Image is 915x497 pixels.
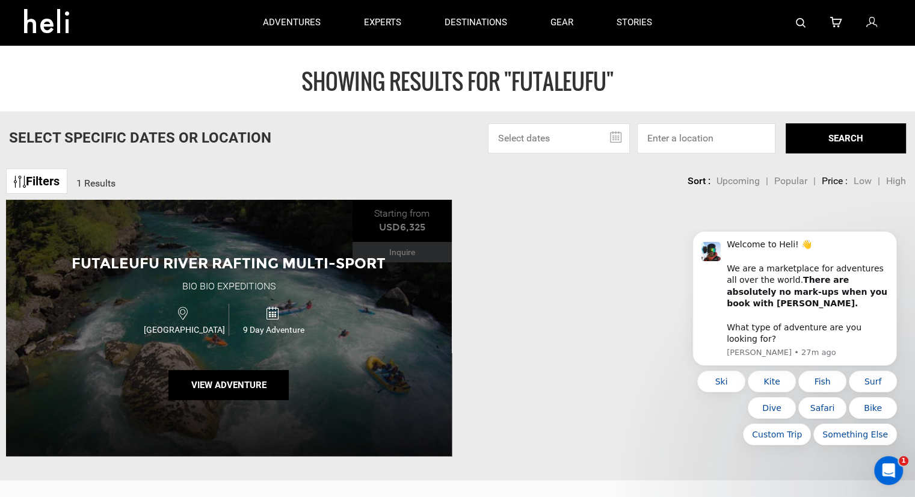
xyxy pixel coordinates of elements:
span: 1 [899,456,908,466]
div: Bio Bio Expeditions [182,280,276,294]
span: Popular [774,175,807,187]
img: search-bar-icon.svg [796,18,806,28]
button: SEARCH [786,123,906,153]
p: experts [364,16,401,29]
p: adventures [263,16,321,29]
li: | [813,174,816,188]
li: Price : [822,174,848,188]
span: High [886,175,906,187]
iframe: Intercom notifications message [674,229,915,491]
iframe: Intercom live chat [874,456,903,485]
li: | [878,174,880,188]
span: [GEOGRAPHIC_DATA] [140,324,229,336]
button: View Adventure [168,370,289,400]
span: 1 Results [76,177,116,189]
li: | [766,174,768,188]
li: Sort : [688,174,710,188]
span: Upcoming [716,175,760,187]
input: Select dates [488,123,630,153]
a: Filters [6,168,67,194]
img: btn-icon.svg [14,176,26,188]
p: Select Specific Dates Or Location [9,128,271,148]
input: Enter a location [637,123,775,153]
span: 9 Day Adventure [229,324,318,336]
span: Low [854,175,872,187]
p: destinations [445,16,507,29]
span: Futaleufu River Rafting Multi-Sport [72,255,386,272]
